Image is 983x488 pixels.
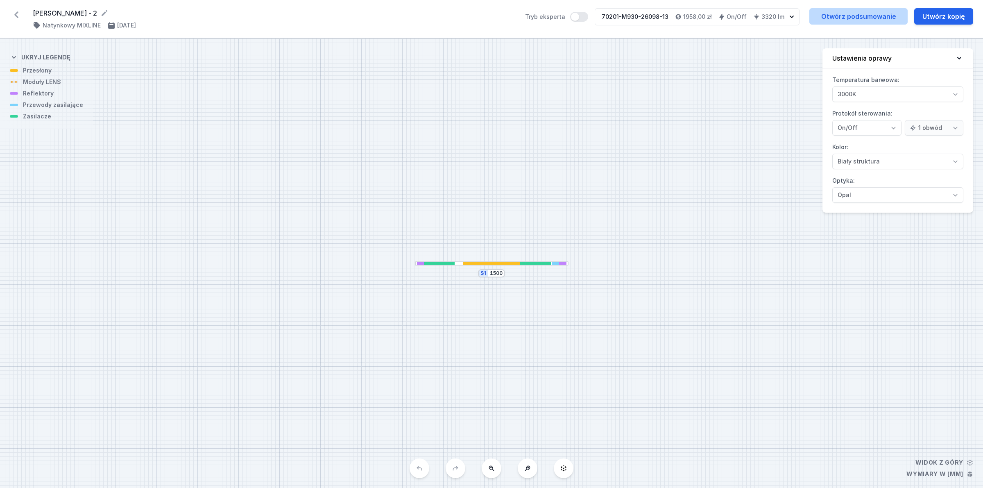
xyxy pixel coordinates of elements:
[10,47,70,66] button: Ukryj legendę
[525,12,588,22] label: Tryb eksperta
[489,270,503,277] input: Wymiar [mm]
[595,8,800,25] button: 70201-M930-26098-131958,00 złOn/Off3320 lm
[822,48,973,68] button: Ustawienia oprawy
[832,86,963,102] select: Temperatura barwowa:
[117,21,136,30] h4: [DATE]
[33,8,515,18] form: [PERSON_NAME] - 2
[727,13,747,21] h4: On/Off
[832,107,963,136] label: Protokół sterowania:
[832,73,963,102] label: Temperatura barwowa:
[43,21,101,30] h4: Natynkowy MIXLINE
[914,8,973,25] button: Utwórz kopię
[21,53,70,61] h4: Ukryj legendę
[832,120,901,136] select: Protokół sterowania:
[832,53,892,63] h4: Ustawienia oprawy
[809,8,908,25] a: Otwórz podsumowanie
[832,174,963,203] label: Optyka:
[832,141,963,169] label: Kolor:
[100,9,109,17] button: Edytuj nazwę projektu
[832,154,963,169] select: Kolor:
[905,120,963,136] select: Protokół sterowania:
[602,13,668,21] div: 70201-M930-26098-13
[832,187,963,203] select: Optyka:
[570,12,588,22] button: Tryb eksperta
[761,13,784,21] h4: 3320 lm
[683,13,712,21] h4: 1958,00 zł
